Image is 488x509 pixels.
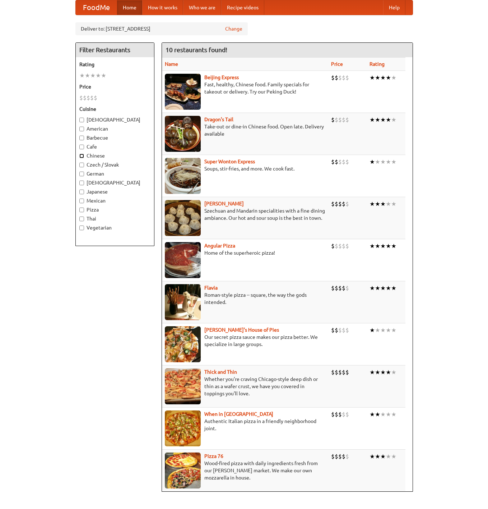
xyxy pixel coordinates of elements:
[79,152,150,159] label: Chinese
[338,158,342,166] li: $
[380,158,386,166] li: ★
[79,197,150,204] label: Mexican
[165,207,326,222] p: Szechuan and Mandarin specialities with a fine dining ambiance. Our hot and sour soup is the best...
[165,249,326,256] p: Home of the superheroic pizza!
[370,158,375,166] li: ★
[204,411,273,417] a: When in [GEOGRAPHIC_DATA]
[342,242,345,250] li: $
[79,125,150,132] label: American
[79,116,150,123] label: [DEMOGRAPHIC_DATA]
[335,284,338,292] li: $
[345,368,349,376] li: $
[375,242,380,250] li: ★
[331,368,335,376] li: $
[386,326,391,334] li: ★
[370,242,375,250] li: ★
[165,418,326,432] p: Authentic Italian pizza in a friendly neighborhood joint.
[79,154,84,158] input: Chinese
[331,74,335,82] li: $
[79,143,150,150] label: Cafe
[342,74,345,82] li: $
[370,453,375,460] li: ★
[165,410,201,446] img: wheninrome.jpg
[76,0,117,15] a: FoodMe
[204,159,255,164] a: Super Wonton Express
[375,368,380,376] li: ★
[225,25,242,32] a: Change
[375,158,380,166] li: ★
[79,215,150,222] label: Thai
[331,453,335,460] li: $
[204,327,279,333] a: [PERSON_NAME]'s House of Pies
[380,326,386,334] li: ★
[383,0,405,15] a: Help
[79,206,150,213] label: Pizza
[391,116,396,124] li: ★
[335,410,338,418] li: $
[370,61,385,67] a: Rating
[79,105,150,113] h5: Cuisine
[204,369,237,375] a: Thick and Thin
[342,116,345,124] li: $
[338,368,342,376] li: $
[345,242,349,250] li: $
[375,284,380,292] li: ★
[79,226,84,230] input: Vegetarian
[342,453,345,460] li: $
[386,116,391,124] li: ★
[221,0,264,15] a: Recipe videos
[375,453,380,460] li: ★
[165,165,326,172] p: Soups, stir-fries, and more. We cook fast.
[79,170,150,177] label: German
[345,116,349,124] li: $
[165,81,326,95] p: Fast, healthy, Chinese food. Family specials for takeout or delivery. Try our Peking Duck!
[386,200,391,208] li: ★
[370,116,375,124] li: ★
[79,83,150,90] h5: Price
[380,74,386,82] li: ★
[204,117,233,122] a: Dragon's Tail
[79,188,150,195] label: Japanese
[380,116,386,124] li: ★
[345,453,349,460] li: $
[331,158,335,166] li: $
[165,158,201,194] img: superwonton.jpg
[79,190,84,194] input: Japanese
[165,376,326,397] p: Whether you're craving Chicago-style deep dish or thin as a wafer crust, we have you covered in t...
[345,74,349,82] li: $
[335,200,338,208] li: $
[391,453,396,460] li: ★
[386,410,391,418] li: ★
[370,200,375,208] li: ★
[370,74,375,82] li: ★
[335,453,338,460] li: $
[345,410,349,418] li: $
[345,158,349,166] li: $
[338,242,342,250] li: $
[96,72,101,79] li: ★
[345,326,349,334] li: $
[331,116,335,124] li: $
[391,284,396,292] li: ★
[204,201,244,206] a: [PERSON_NAME]
[165,116,201,152] img: dragon.jpg
[386,453,391,460] li: ★
[79,172,84,176] input: German
[204,74,239,80] a: Beijing Express
[391,326,396,334] li: ★
[204,453,223,459] a: Pizza 76
[79,61,150,68] h5: Rating
[338,410,342,418] li: $
[335,74,338,82] li: $
[386,284,391,292] li: ★
[165,368,201,404] img: thick.jpg
[79,136,84,140] input: Barbecue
